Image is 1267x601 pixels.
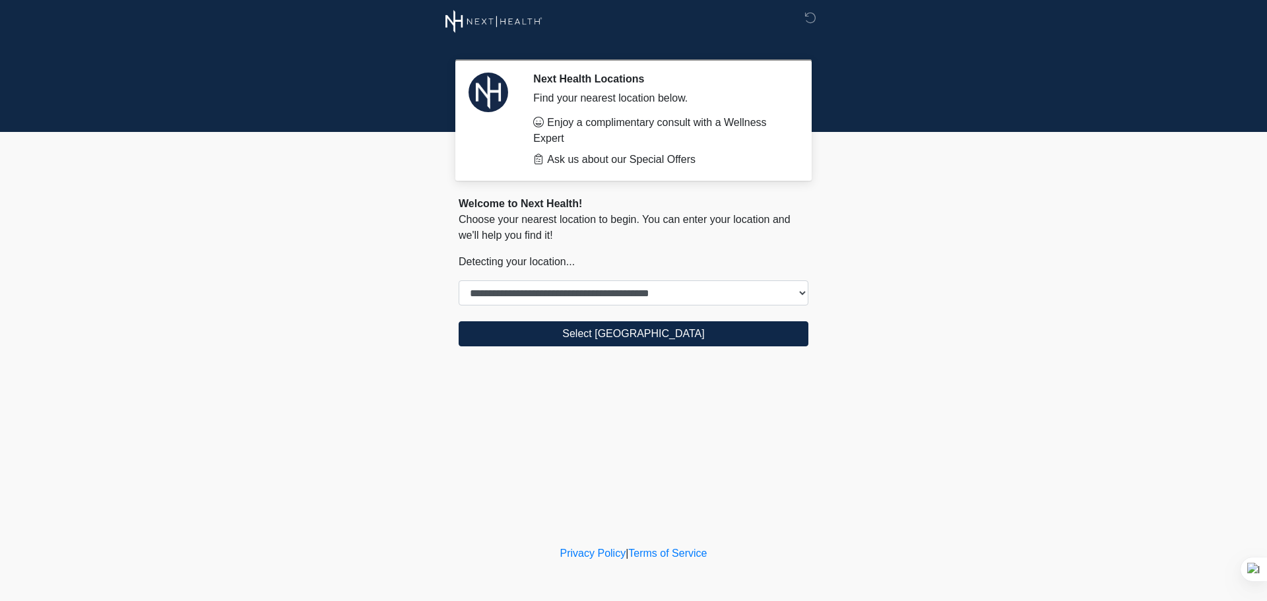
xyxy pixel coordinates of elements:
[459,196,808,212] div: Welcome to Next Health!
[469,73,508,112] img: Agent Avatar
[459,256,575,267] span: Detecting your location...
[533,115,789,146] li: Enjoy a complimentary consult with a Wellness Expert
[533,152,789,168] li: Ask us about our Special Offers
[459,321,808,346] button: Select [GEOGRAPHIC_DATA]
[628,548,707,559] a: Terms of Service
[560,548,626,559] a: Privacy Policy
[626,548,628,559] a: |
[533,90,789,106] div: Find your nearest location below.
[445,10,542,33] img: Next Health Wellness Logo
[459,214,791,241] span: Choose your nearest location to begin. You can enter your location and we'll help you find it!
[533,73,789,85] h2: Next Health Locations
